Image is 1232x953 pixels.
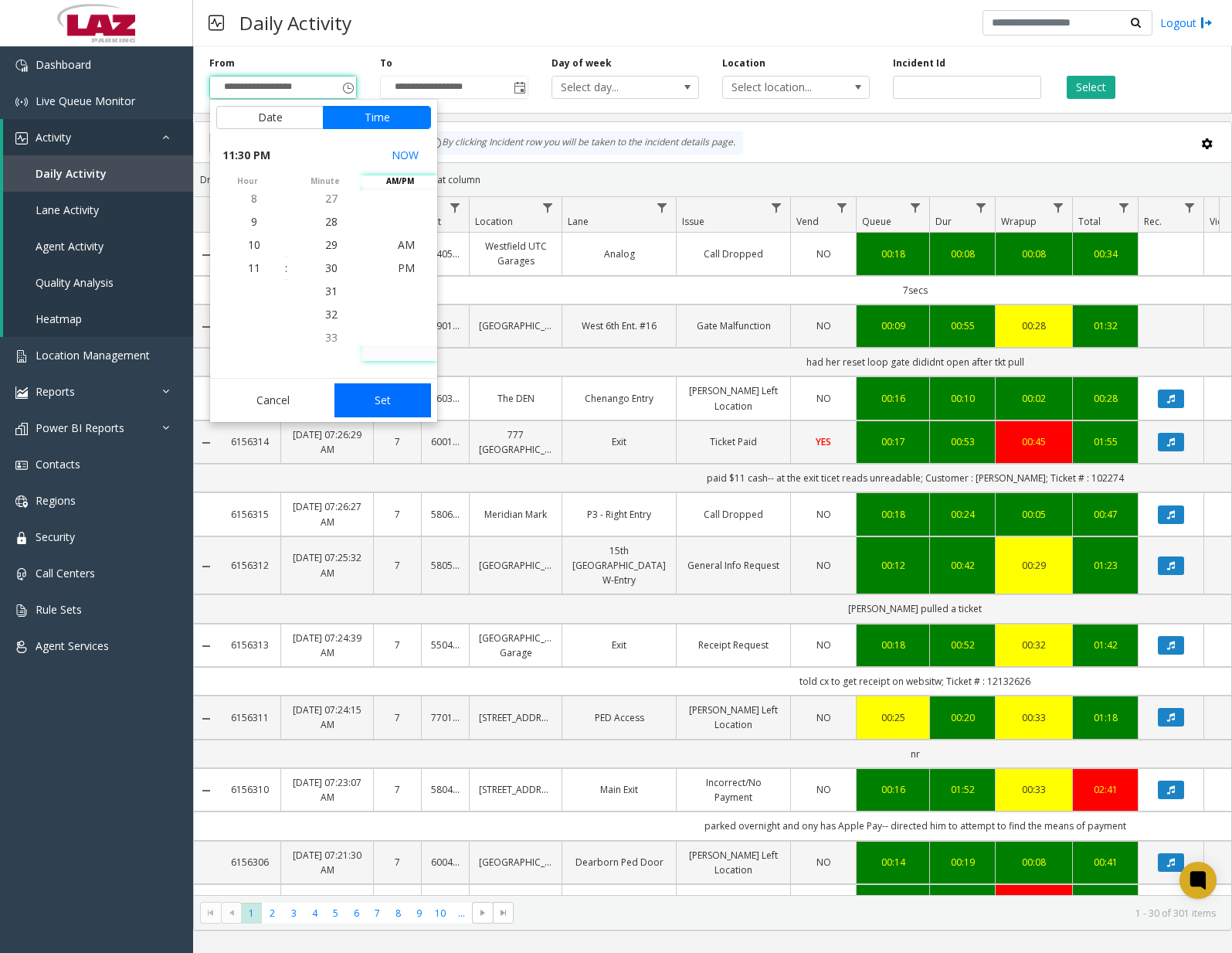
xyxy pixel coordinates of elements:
[939,710,986,725] a: 00:20
[511,77,528,98] span: Toggle popup
[431,782,460,797] a: 580441
[1114,197,1135,218] a: Total Filter Menu
[939,638,986,652] a: 00:52
[800,391,847,406] a: NO
[832,197,853,218] a: Vend Filter Menu
[472,902,493,924] span: Go to the next page
[552,56,612,70] label: Day of week
[36,275,114,290] span: Quality Analysis
[3,155,193,192] a: Daily Activity
[216,383,330,417] button: Cancel
[1005,782,1063,797] a: 00:33
[939,782,986,797] div: 01:52
[800,318,847,333] a: NO
[479,239,552,268] a: Westfield UTC Garages
[36,602,82,617] span: Rule Sets
[15,495,28,508] img: 'icon'
[3,119,193,155] a: Activity
[1078,215,1101,228] span: Total
[228,638,271,652] a: 6156313
[222,145,270,166] span: 11:30 PM
[572,543,667,588] a: 15th [GEOGRAPHIC_DATA] W-Entry
[800,434,847,449] a: YES
[552,77,669,98] span: Select day...
[15,459,28,471] img: 'icon'
[866,710,920,725] div: 00:25
[866,247,920,261] div: 00:18
[800,558,847,573] a: NO
[36,529,75,544] span: Security
[362,175,437,187] span: AM/PM
[866,391,920,406] div: 00:16
[228,507,271,522] a: 6156315
[1005,434,1063,449] div: 00:45
[1082,318,1128,333] a: 01:32
[572,507,667,522] a: P3 - Right Entry
[652,197,673,218] a: Lane Filter Menu
[36,57,91,72] span: Dashboard
[866,558,920,573] a: 00:12
[479,891,552,936] a: [PERSON_NAME][GEOGRAPHIC_DATA] Garage
[766,197,787,218] a: Issue Filter Menu
[723,77,840,98] span: Select location...
[572,710,667,725] a: PED Access
[36,348,150,362] span: Location Management
[285,260,287,276] div: :
[228,710,271,725] a: 6156311
[383,434,412,449] a: 7
[479,427,552,457] a: 777 [GEOGRAPHIC_DATA]
[905,197,926,218] a: Queue Filter Menu
[1082,710,1128,725] a: 01:18
[816,783,831,796] span: NO
[346,903,367,924] span: Page 6
[325,237,338,252] span: 29
[1005,558,1063,573] div: 00:29
[36,384,75,399] span: Reports
[262,903,283,924] span: Page 2
[194,785,219,797] a: Collapse Details
[816,638,831,652] span: NO
[866,318,920,333] div: 00:09
[194,640,219,652] a: Collapse Details
[682,215,704,228] span: Issue
[572,318,667,333] a: West 6th Ent. #16
[800,710,847,725] a: NO
[36,166,107,181] span: Daily Activity
[686,703,781,732] a: [PERSON_NAME] Left Location
[866,855,920,870] a: 00:14
[939,558,986,573] a: 00:42
[15,386,28,399] img: 'icon'
[1082,855,1128,870] a: 00:41
[36,94,135,108] span: Live Queue Monitor
[36,457,80,471] span: Contacts
[866,782,920,797] div: 00:16
[290,848,364,877] a: [DATE] 07:21:30 AM
[816,508,831,521] span: NO
[380,56,392,70] label: To
[194,560,219,573] a: Collapse Details
[686,638,781,652] a: Receipt Request
[816,856,831,869] span: NO
[939,434,986,449] div: 00:53
[1005,391,1063,406] div: 00:02
[800,247,847,261] a: NO
[334,383,432,417] button: Set
[479,558,552,573] a: [GEOGRAPHIC_DATA]
[1005,855,1063,870] a: 00:08
[1082,507,1128,522] div: 00:47
[15,60,28,72] img: 'icon'
[15,96,28,108] img: 'icon'
[538,197,558,218] a: Location Filter Menu
[816,392,831,405] span: NO
[866,638,920,652] a: 00:18
[1005,638,1063,652] div: 00:32
[241,903,262,924] span: Page 1
[893,56,945,70] label: Incident Id
[325,214,338,229] span: 28
[1082,247,1128,261] div: 00:34
[251,191,257,206] span: 8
